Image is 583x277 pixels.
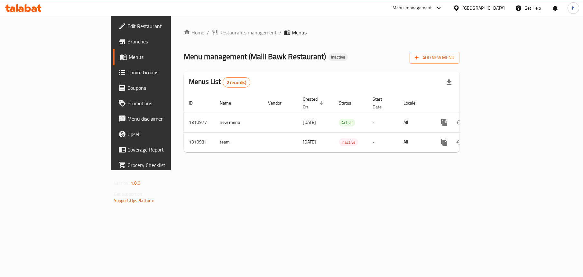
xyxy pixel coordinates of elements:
[127,69,203,76] span: Choice Groups
[398,132,431,152] td: All
[329,54,348,60] span: Inactive
[114,179,130,187] span: Version:
[127,22,203,30] span: Edit Restaurant
[129,53,203,61] span: Menus
[113,65,208,80] a: Choice Groups
[113,126,208,142] a: Upsell
[127,38,203,45] span: Branches
[113,34,208,49] a: Branches
[415,54,454,62] span: Add New Menu
[339,138,358,146] div: Inactive
[431,93,504,113] th: Actions
[189,77,250,88] h2: Menus List
[398,113,431,132] td: All
[373,95,391,111] span: Start Date
[339,119,355,126] span: Active
[113,96,208,111] a: Promotions
[393,4,432,12] div: Menu-management
[223,77,251,88] div: Total records count
[303,118,316,126] span: [DATE]
[127,146,203,153] span: Coverage Report
[184,93,504,152] table: enhanced table
[113,49,208,65] a: Menus
[184,49,326,64] span: Menu management ( Malli Bawk Restaurant )
[410,52,459,64] button: Add New Menu
[339,139,358,146] span: Inactive
[223,79,250,86] span: 2 record(s)
[339,99,360,107] span: Status
[212,29,277,36] a: Restaurants management
[127,161,203,169] span: Grocery Checklist
[127,84,203,92] span: Coupons
[219,29,277,36] span: Restaurants management
[437,115,452,130] button: more
[403,99,424,107] span: Locale
[303,138,316,146] span: [DATE]
[462,5,505,12] div: [GEOGRAPHIC_DATA]
[114,196,155,205] a: Support.OpsPlatform
[113,80,208,96] a: Coupons
[452,115,467,130] button: Change Status
[114,190,143,198] span: Get support on:
[367,132,398,152] td: -
[437,134,452,150] button: more
[452,134,467,150] button: Change Status
[303,95,326,111] span: Created On
[367,113,398,132] td: -
[131,179,141,187] span: 1.0.0
[189,99,201,107] span: ID
[292,29,307,36] span: Menus
[127,99,203,107] span: Promotions
[127,130,203,138] span: Upsell
[279,29,282,36] li: /
[215,132,263,152] td: team
[220,99,239,107] span: Name
[207,29,209,36] li: /
[113,157,208,173] a: Grocery Checklist
[441,75,457,90] div: Export file
[113,18,208,34] a: Edit Restaurant
[572,5,575,12] span: h
[113,142,208,157] a: Coverage Report
[329,53,348,61] div: Inactive
[184,29,459,36] nav: breadcrumb
[268,99,290,107] span: Vendor
[113,111,208,126] a: Menu disclaimer
[215,113,263,132] td: new menu
[127,115,203,123] span: Menu disclaimer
